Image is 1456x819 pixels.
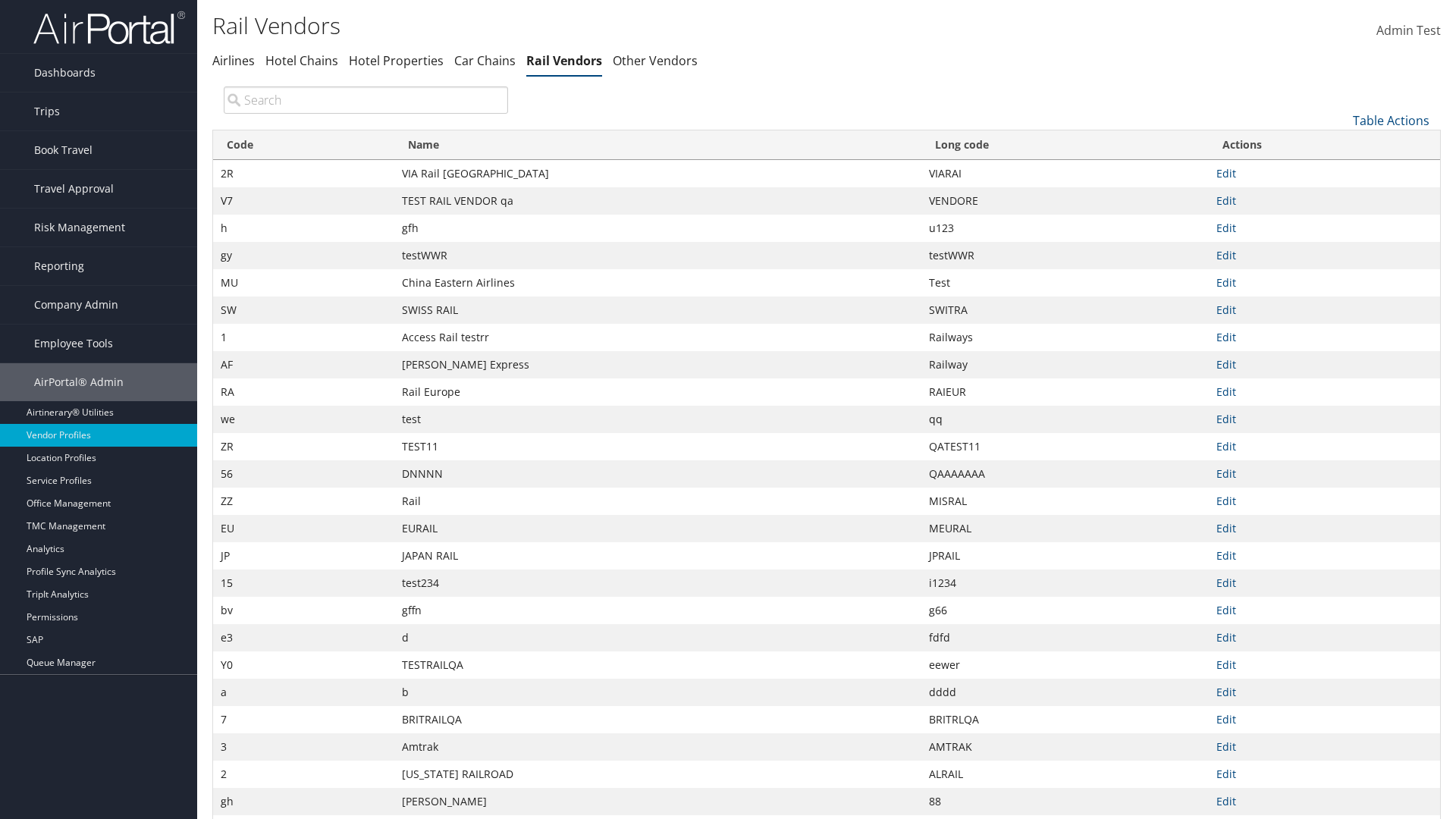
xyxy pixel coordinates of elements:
[1216,166,1236,180] a: Edit
[1376,22,1441,39] span: Admin Test
[394,488,921,515] td: Rail
[394,624,921,651] td: d
[212,52,255,69] a: Airlines
[224,86,508,114] input: Search
[921,706,1209,733] td: BRITRLQA
[213,679,394,706] td: a
[921,542,1209,570] td: JPRAIL
[213,651,394,679] td: Y0
[212,10,1031,42] h1: Rail Vendors
[921,269,1209,297] td: Test
[213,242,394,269] td: gy
[921,679,1209,706] td: dddd
[1353,112,1429,129] a: Table Actions
[526,52,602,69] a: Rail Vendors
[1216,248,1236,262] a: Edit
[394,351,921,378] td: [PERSON_NAME] Express
[394,242,921,269] td: testWWR
[34,247,84,285] span: Reporting
[394,433,921,460] td: TEST11
[34,286,118,324] span: Company Admin
[394,378,921,406] td: Rail Europe
[921,788,1209,815] td: 88
[921,651,1209,679] td: eewer
[921,297,1209,324] td: SWITRA
[1216,657,1236,672] a: Edit
[265,52,338,69] a: Hotel Chains
[921,215,1209,242] td: u123
[394,733,921,761] td: Amtrak
[921,460,1209,488] td: QAAAAAAA
[921,733,1209,761] td: AMTRAK
[1216,794,1236,808] a: Edit
[1216,466,1236,481] a: Edit
[213,733,394,761] td: 3
[213,351,394,378] td: AF
[1216,439,1236,453] a: Edit
[1216,767,1236,781] a: Edit
[921,130,1209,160] th: Long code: activate to sort column ascending
[1216,275,1236,290] a: Edit
[921,378,1209,406] td: RAIEUR
[1216,193,1236,208] a: Edit
[1216,521,1236,535] a: Edit
[213,215,394,242] td: h
[1376,8,1441,55] a: Admin Test
[394,706,921,733] td: BRITRAILQA
[213,706,394,733] td: 7
[921,351,1209,378] td: Railway
[33,10,185,45] img: airportal-logo.png
[921,433,1209,460] td: QATEST11
[213,570,394,597] td: 15
[1216,712,1236,726] a: Edit
[921,761,1209,788] td: ALRAIL
[921,515,1209,542] td: MEURAL
[394,269,921,297] td: China Eastern Airlines
[394,324,921,351] td: Access Rail testrr
[213,160,394,187] td: 2R
[34,170,114,208] span: Travel Approval
[921,324,1209,351] td: Railways
[213,542,394,570] td: JP
[213,433,394,460] td: ZR
[921,187,1209,215] td: VENDORE
[34,209,125,246] span: Risk Management
[921,406,1209,433] td: qq
[213,515,394,542] td: EU
[1216,384,1236,399] a: Edit
[921,488,1209,515] td: MISRAL
[394,515,921,542] td: EURAIL
[613,52,698,69] a: Other Vendors
[213,597,394,624] td: bv
[1216,303,1236,317] a: Edit
[921,160,1209,187] td: VIARAI
[1216,221,1236,235] a: Edit
[213,761,394,788] td: 2
[394,297,921,324] td: SWISS RAIL
[1216,630,1236,645] a: Edit
[394,406,921,433] td: test
[921,597,1209,624] td: g66
[34,131,93,169] span: Book Travel
[1216,685,1236,699] a: Edit
[394,130,921,160] th: Name: activate to sort column ascending
[921,624,1209,651] td: fdfd
[34,325,113,362] span: Employee Tools
[213,297,394,324] td: SW
[394,679,921,706] td: b
[213,788,394,815] td: gh
[213,406,394,433] td: we
[394,597,921,624] td: gffn
[394,651,921,679] td: TESTRAILQA
[34,93,60,130] span: Trips
[921,242,1209,269] td: testWWR
[394,788,921,815] td: [PERSON_NAME]
[394,215,921,242] td: gfh
[213,624,394,651] td: e3
[921,570,1209,597] td: i1234
[1216,548,1236,563] a: Edit
[1216,739,1236,754] a: Edit
[349,52,444,69] a: Hotel Properties
[394,761,921,788] td: [US_STATE] RAILROAD
[1216,357,1236,372] a: Edit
